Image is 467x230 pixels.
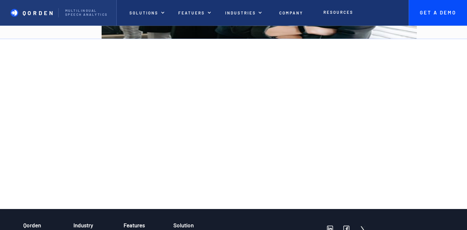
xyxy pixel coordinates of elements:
p: Industries [225,10,256,15]
h3: Solution [173,222,194,228]
h3: Features [124,222,145,228]
p: Get A Demo [418,10,457,16]
p: Resources [323,10,353,14]
p: Multilingual Speech analytics [65,9,109,17]
h3: Industry [73,222,93,228]
p: QORDEN [23,10,55,16]
p: Featuers [178,10,205,15]
p: Company [279,10,303,15]
p: Solutions [129,10,158,15]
